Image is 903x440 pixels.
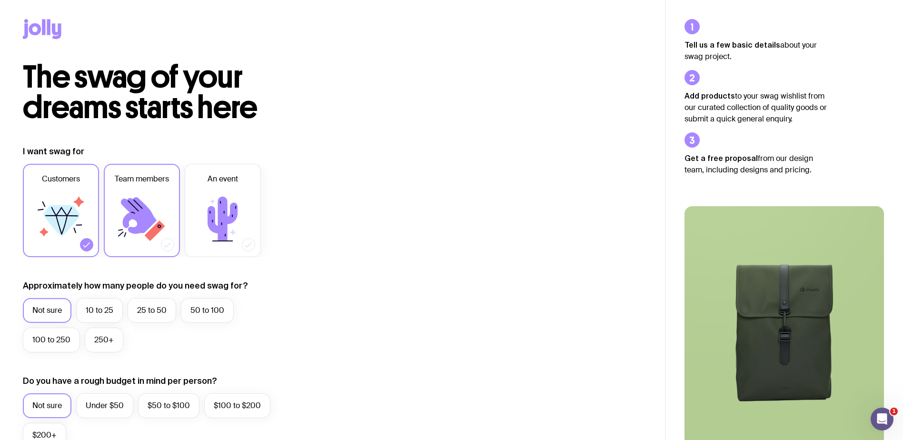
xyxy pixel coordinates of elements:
label: $50 to $100 [138,393,199,418]
p: from our design team, including designs and pricing. [685,152,827,176]
label: Under $50 [76,393,133,418]
label: I want swag for [23,146,84,157]
span: Team members [115,173,169,185]
label: 250+ [85,328,123,352]
span: The swag of your dreams starts here [23,58,258,126]
strong: Get a free proposal [685,154,758,162]
label: 100 to 250 [23,328,80,352]
label: 10 to 25 [76,298,123,323]
label: 50 to 100 [181,298,234,323]
label: $100 to $200 [204,393,270,418]
iframe: Intercom live chat [871,408,893,430]
span: Customers [42,173,80,185]
label: 25 to 50 [128,298,176,323]
span: An event [208,173,238,185]
p: about your swag project. [685,39,827,62]
strong: Add products [685,91,735,100]
span: 1 [890,408,898,415]
label: Do you have a rough budget in mind per person? [23,375,217,387]
p: to your swag wishlist from our curated collection of quality goods or submit a quick general enqu... [685,90,827,125]
label: Approximately how many people do you need swag for? [23,280,248,291]
label: Not sure [23,393,71,418]
label: Not sure [23,298,71,323]
strong: Tell us a few basic details [685,40,780,49]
